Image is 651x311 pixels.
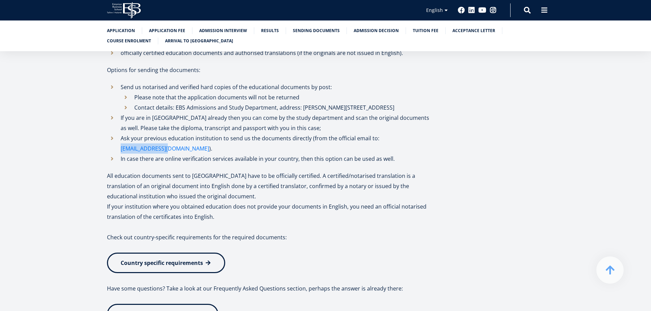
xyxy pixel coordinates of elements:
[107,283,432,294] p: Have some questions? Take a look at our Frequently Asked Questions section, perhaps the answer is...
[107,232,432,253] p: Check out country-specific requirements for the required documents:
[107,133,432,154] li: Ask your previous education institution to send us the documents directly (from the official emai...
[165,38,233,44] a: Arrival to [GEOGRAPHIC_DATA]
[149,27,185,34] a: Application fee
[107,82,432,113] li: Send us notarised and verified hard copies of the educational documents by post:
[107,27,135,34] a: Application
[478,7,486,14] a: Youtube
[458,7,465,14] a: Facebook
[107,38,151,44] a: Course enrolment
[107,253,225,273] a: Country specific requirements
[107,113,432,133] li: If you are in [GEOGRAPHIC_DATA] already then you can come by the study department and scan the or...
[199,27,247,34] a: Admission interview
[107,154,432,164] li: In case there are online verification services available in your country, then this option can be...
[121,259,203,267] span: Country specific requirements
[452,27,495,34] a: Acceptance letter
[354,27,399,34] a: Admission decision
[261,27,279,34] a: Results
[121,102,432,113] li: Contact details: EBS Admissions and Study Department, address: [PERSON_NAME][STREET_ADDRESS]
[468,7,475,14] a: Linkedin
[107,201,432,222] p: If your institution where you obtained education does not provide your documents in English, you ...
[121,48,432,58] p: officially certified education documents and authorised translations (if the originals are not is...
[107,65,432,75] p: Options for sending the documents:
[107,171,432,201] p: All education documents sent to [GEOGRAPHIC_DATA] have to be officially certified. A certified/no...
[121,92,432,102] li: Please note that the application documents will not be returned
[293,27,340,34] a: Sending documents
[490,7,497,14] a: Instagram
[413,27,438,34] a: Tuition fee
[121,143,209,154] a: [EMAIL_ADDRESS][DOMAIN_NAME]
